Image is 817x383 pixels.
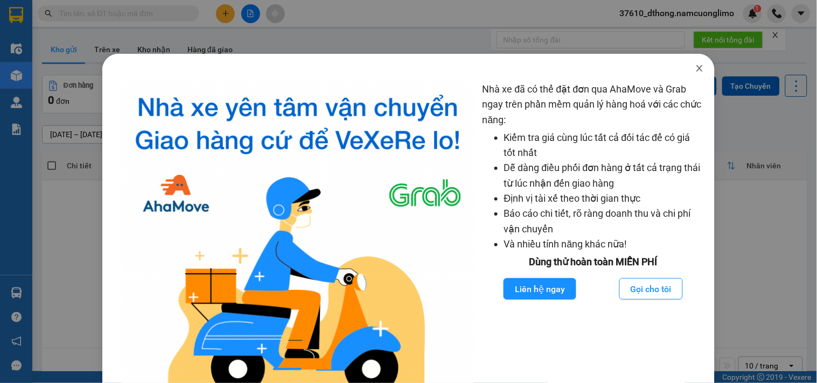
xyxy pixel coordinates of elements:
span: Liên hệ ngay [515,282,565,296]
button: Close [685,54,715,84]
button: Liên hệ ngay [504,278,576,300]
li: Dễ dàng điều phối đơn hàng ở tất cả trạng thái từ lúc nhận đến giao hàng [504,160,704,191]
li: Và nhiều tính năng khác nữa! [504,237,704,252]
li: Kiểm tra giá cùng lúc tất cả đối tác để có giá tốt nhất [504,130,704,161]
li: Báo cáo chi tiết, rõ ràng doanh thu và chi phí vận chuyển [504,206,704,237]
span: Gọi cho tôi [631,282,672,296]
button: Gọi cho tôi [619,278,683,300]
div: Dùng thử hoàn toàn MIỄN PHÍ [483,254,704,269]
li: Định vị tài xế theo thời gian thực [504,191,704,206]
span: close [695,64,704,73]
